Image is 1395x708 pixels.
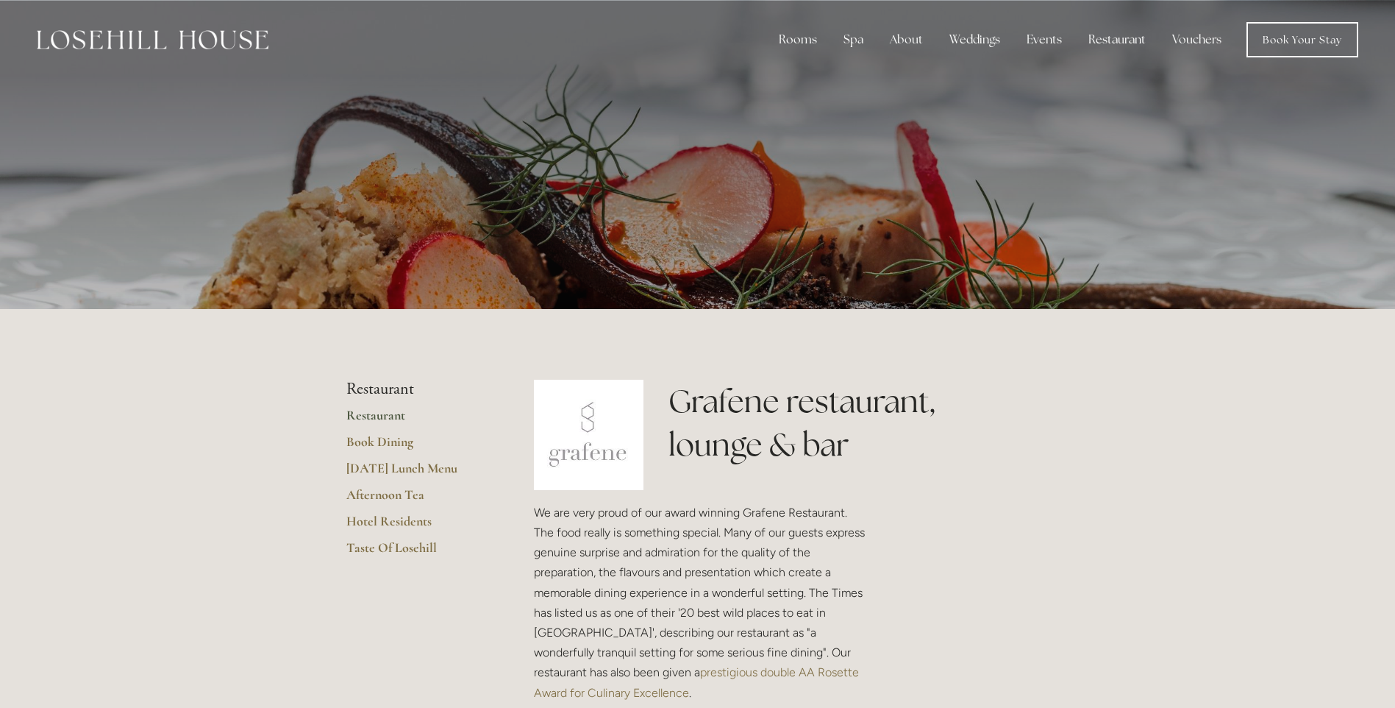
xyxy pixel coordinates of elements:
[878,25,935,54] div: About
[832,25,875,54] div: Spa
[938,25,1012,54] div: Weddings
[346,513,487,539] a: Hotel Residents
[346,407,487,433] a: Restaurant
[1077,25,1157,54] div: Restaurant
[37,30,268,49] img: Losehill House
[346,380,487,399] li: Restaurant
[767,25,829,54] div: Rooms
[1246,22,1358,57] a: Book Your Stay
[346,433,487,460] a: Book Dining
[346,486,487,513] a: Afternoon Tea
[346,460,487,486] a: [DATE] Lunch Menu
[346,539,487,566] a: Taste Of Losehill
[1160,25,1233,54] a: Vouchers
[668,380,1049,467] h1: Grafene restaurant, lounge & bar
[534,665,862,699] a: prestigious double AA Rosette Award for Culinary Excellence
[1015,25,1074,54] div: Events
[534,503,869,703] p: We are very proud of our award winning Grafene Restaurant. The food really is something special. ...
[534,380,644,490] img: grafene.jpg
